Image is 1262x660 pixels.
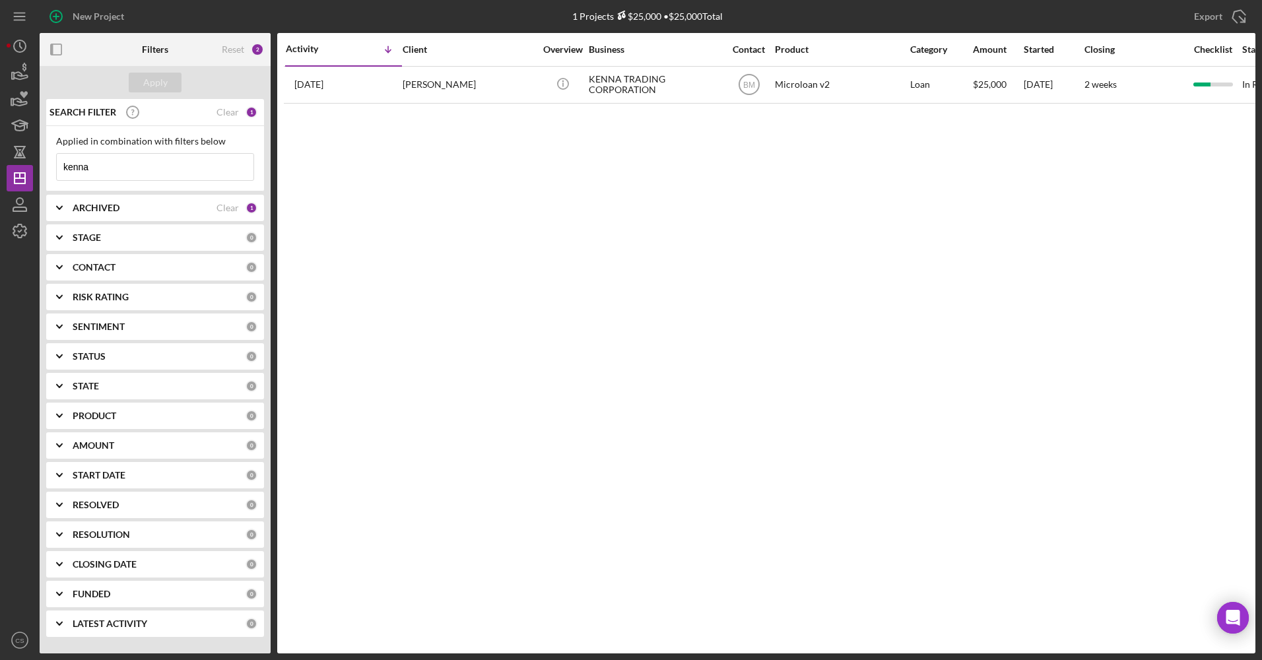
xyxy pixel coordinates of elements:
div: Client [403,44,535,55]
button: Apply [129,73,182,92]
div: 0 [246,499,257,511]
b: STATE [73,381,99,391]
b: STATUS [73,351,106,362]
div: Reset [222,44,244,55]
div: Open Intercom Messenger [1217,602,1249,634]
div: Amount [973,44,1022,55]
div: 0 [246,529,257,541]
div: 0 [246,350,257,362]
div: Overview [538,44,587,55]
div: Export [1194,3,1222,30]
div: Activity [286,44,344,54]
div: Applied in combination with filters below [56,136,254,147]
div: 0 [246,410,257,422]
div: 0 [246,380,257,392]
button: New Project [40,3,137,30]
div: Checklist [1185,44,1241,55]
div: 1 Projects • $25,000 Total [572,11,723,22]
b: STAGE [73,232,101,243]
time: 2025-09-02 20:27 [294,79,323,90]
b: FUNDED [73,589,110,599]
b: LATEST ACTIVITY [73,618,147,629]
div: 0 [246,588,257,600]
button: Export [1181,3,1255,30]
b: SEARCH FILTER [50,107,116,117]
div: 2 [251,43,264,56]
div: 1 [246,202,257,214]
div: KENNA TRADING CORPORATION [589,67,721,102]
div: 0 [246,321,257,333]
b: ARCHIVED [73,203,119,213]
b: RESOLVED [73,500,119,510]
text: BM [743,81,755,90]
b: CONTACT [73,262,116,273]
div: Closing [1084,44,1183,55]
div: 0 [246,618,257,630]
div: 0 [246,558,257,570]
b: CLOSING DATE [73,559,137,570]
div: [DATE] [1024,67,1083,102]
b: RESOLUTION [73,529,130,540]
div: Product [775,44,907,55]
div: Clear [216,203,239,213]
div: 1 [246,106,257,118]
b: AMOUNT [73,440,114,451]
div: $25,000 [614,11,661,22]
div: 0 [246,440,257,451]
div: Microloan v2 [775,67,907,102]
div: [PERSON_NAME] [403,67,535,102]
div: Clear [216,107,239,117]
div: 0 [246,291,257,303]
span: $25,000 [973,79,1007,90]
b: RISK RATING [73,292,129,302]
text: CS [15,637,24,644]
div: Loan [910,67,972,102]
time: 2 weeks [1084,79,1117,90]
b: START DATE [73,470,125,480]
div: Apply [143,73,168,92]
button: CS [7,627,33,653]
b: PRODUCT [73,411,116,421]
b: Filters [142,44,168,55]
div: 0 [246,232,257,244]
div: Contact [724,44,774,55]
div: 0 [246,469,257,481]
div: Started [1024,44,1083,55]
div: Business [589,44,721,55]
div: 0 [246,261,257,273]
div: Category [910,44,972,55]
div: New Project [73,3,124,30]
b: SENTIMENT [73,321,125,332]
